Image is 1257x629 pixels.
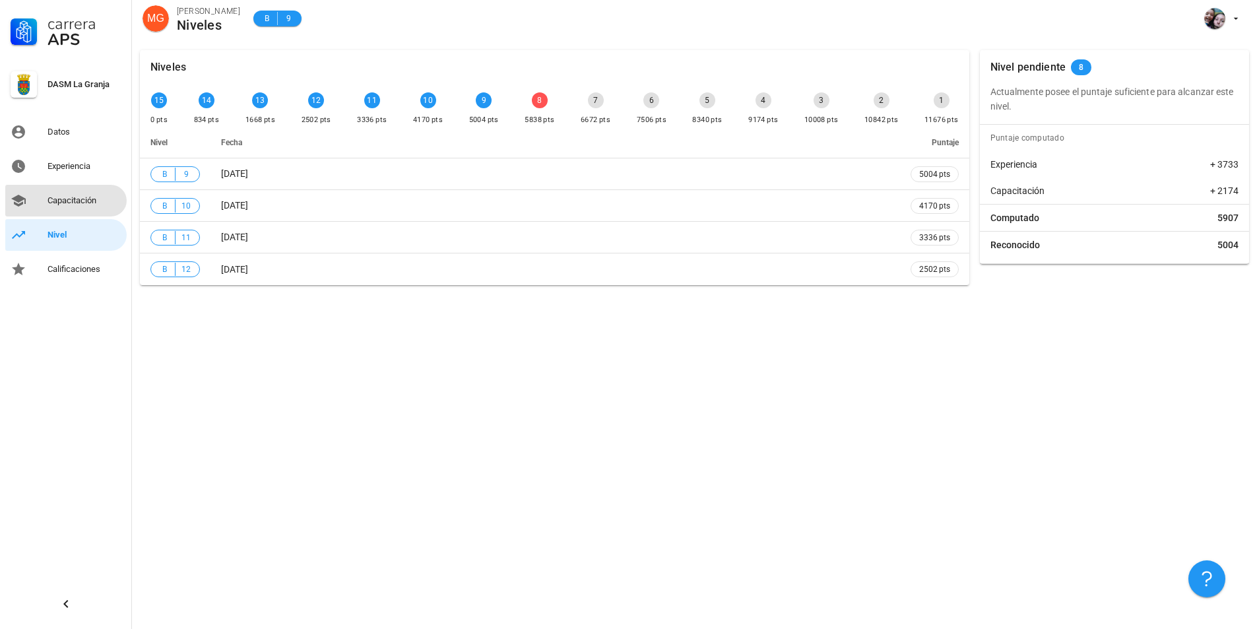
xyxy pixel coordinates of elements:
div: Nivel [48,230,121,240]
div: 10842 pts [864,114,899,127]
div: 2502 pts [302,114,331,127]
span: 10 [181,199,191,213]
a: Experiencia [5,150,127,182]
div: Datos [48,127,121,137]
div: 12 [308,92,324,108]
div: 5 [699,92,715,108]
th: Nivel [140,127,210,158]
div: Calificaciones [48,264,121,275]
a: Calificaciones [5,253,127,285]
span: B [159,263,170,276]
div: 14 [199,92,214,108]
span: + 3733 [1210,158,1239,171]
span: 11 [181,231,191,244]
span: Nivel [150,138,168,147]
div: avatar [143,5,169,32]
span: 3336 pts [919,231,950,244]
div: 10 [420,92,436,108]
span: Reconocido [990,238,1040,251]
div: Nivel pendiente [990,50,1066,84]
a: Nivel [5,219,127,251]
span: B [159,231,170,244]
div: 1 [934,92,950,108]
span: [DATE] [221,264,248,275]
div: [PERSON_NAME] [177,5,240,18]
a: Datos [5,116,127,148]
span: 8 [1079,59,1083,75]
div: Capacitación [48,195,121,206]
div: 5004 pts [469,114,499,127]
p: Actualmente posee el puntaje suficiente para alcanzar este nivel. [990,84,1239,114]
div: Niveles [177,18,240,32]
span: B [159,199,170,213]
div: 4170 pts [413,114,443,127]
span: [DATE] [221,232,248,242]
div: DASM La Granja [48,79,121,90]
a: Capacitación [5,185,127,216]
div: 8 [532,92,548,108]
div: 10008 pts [804,114,839,127]
div: Puntaje computado [985,125,1249,151]
div: 0 pts [150,114,168,127]
span: 12 [181,263,191,276]
span: 2502 pts [919,263,950,276]
span: Computado [990,211,1039,224]
span: Capacitación [990,184,1045,197]
span: [DATE] [221,168,248,179]
div: 1668 pts [245,114,275,127]
span: + 2174 [1210,184,1239,197]
div: Carrera [48,16,121,32]
div: 2 [874,92,889,108]
span: 5907 [1217,211,1239,224]
div: 9 [476,92,492,108]
div: APS [48,32,121,48]
span: B [261,12,272,25]
span: 9 [181,168,191,181]
th: Fecha [210,127,900,158]
div: 15 [151,92,167,108]
div: 7506 pts [637,114,666,127]
div: 6 [643,92,659,108]
div: 6672 pts [581,114,610,127]
span: 5004 [1217,238,1239,251]
span: [DATE] [221,200,248,211]
div: 7 [588,92,604,108]
div: 834 pts [194,114,220,127]
div: 9174 pts [748,114,778,127]
div: 11 [364,92,380,108]
span: Experiencia [990,158,1037,171]
span: B [159,168,170,181]
span: Fecha [221,138,242,147]
span: MG [147,5,164,32]
div: 3 [814,92,829,108]
div: 8340 pts [692,114,722,127]
div: 3336 pts [357,114,387,127]
div: 13 [252,92,268,108]
div: Experiencia [48,161,121,172]
div: Niveles [150,50,186,84]
span: 5004 pts [919,168,950,181]
div: 11676 pts [924,114,959,127]
th: Puntaje [900,127,969,158]
span: 9 [283,12,294,25]
div: 4 [756,92,771,108]
div: 5838 pts [525,114,554,127]
span: 4170 pts [919,199,950,213]
div: avatar [1204,8,1225,29]
span: Puntaje [932,138,959,147]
